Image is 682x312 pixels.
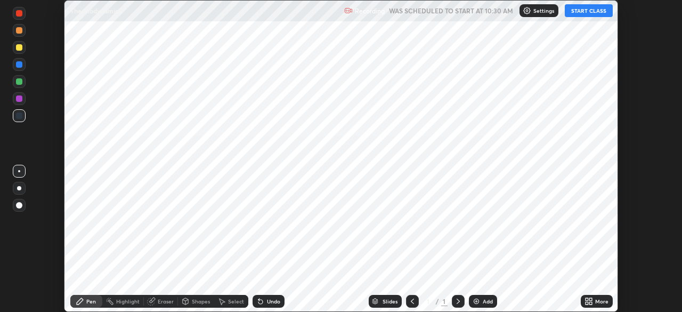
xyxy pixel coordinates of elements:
div: More [595,299,608,304]
img: class-settings-icons [523,6,531,15]
div: 1 [441,297,448,306]
img: add-slide-button [472,297,481,306]
div: Pen [86,299,96,304]
p: Thermodynamics [70,6,121,15]
p: Settings [533,8,554,13]
div: Eraser [158,299,174,304]
div: Undo [267,299,280,304]
img: recording.375f2c34.svg [344,6,353,15]
button: START CLASS [565,4,613,17]
div: Slides [383,299,397,304]
div: / [436,298,439,305]
p: Recording [355,7,385,15]
div: Shapes [192,299,210,304]
div: Select [228,299,244,304]
div: Highlight [116,299,140,304]
h5: WAS SCHEDULED TO START AT 10:30 AM [389,6,513,15]
div: Add [483,299,493,304]
div: 1 [423,298,434,305]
